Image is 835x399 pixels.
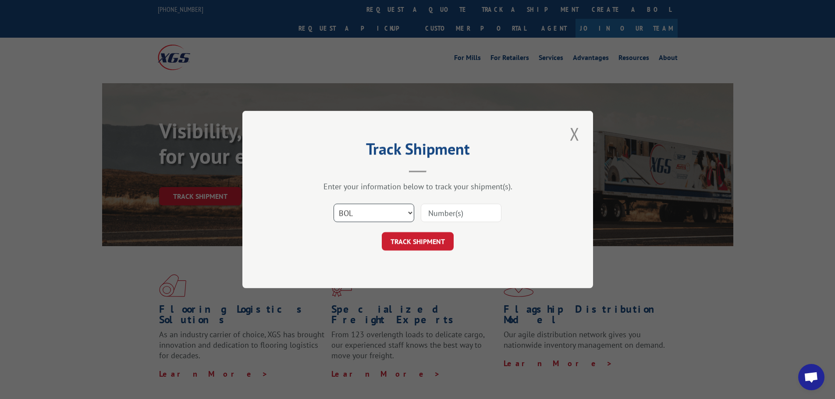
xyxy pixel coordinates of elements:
button: Close modal [567,122,582,146]
h2: Track Shipment [286,143,549,159]
a: Open chat [798,364,824,390]
input: Number(s) [421,204,501,222]
button: TRACK SHIPMENT [382,232,454,251]
div: Enter your information below to track your shipment(s). [286,181,549,191]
